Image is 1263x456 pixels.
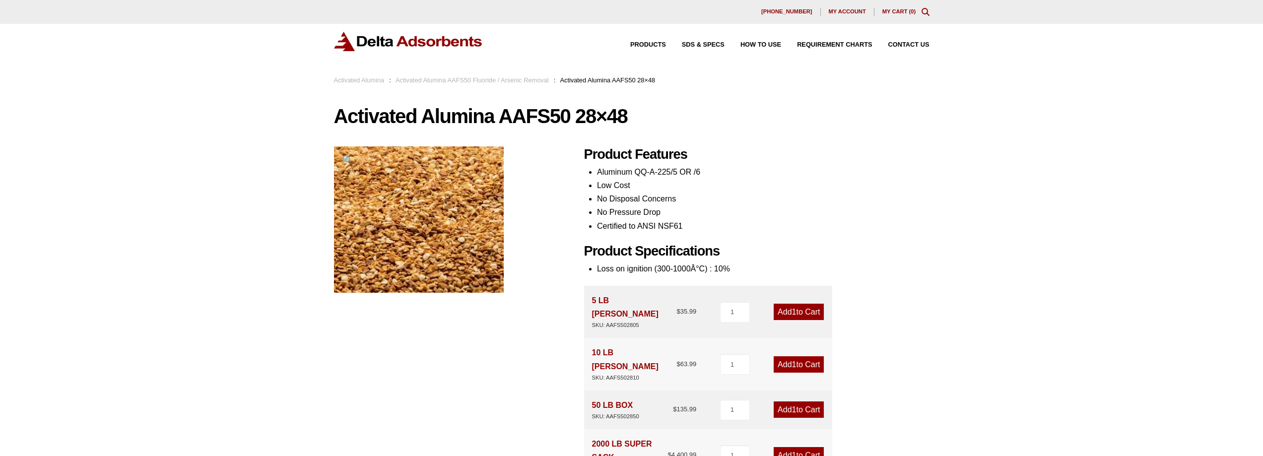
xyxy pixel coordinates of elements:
a: Contact Us [872,42,930,48]
a: SDS & SPECS [666,42,725,48]
div: Toggle Modal Content [922,8,930,16]
span: 1 [792,308,797,316]
div: SKU: AAFS502810 [592,373,677,383]
li: Low Cost [597,179,930,192]
img: Activated Alumina AAFS50 28x48 [334,146,504,293]
bdi: 135.99 [673,405,696,413]
bdi: 35.99 [676,308,696,315]
a: View full-screen image gallery [334,146,361,174]
div: 50 LB BOX [592,398,639,421]
span: 0 [911,8,914,14]
a: Add1to Cart [774,356,824,373]
span: $ [676,308,680,315]
div: SKU: AAFS502805 [592,321,677,330]
span: Products [630,42,666,48]
a: My Cart (0) [882,8,916,14]
span: 1 [792,405,797,414]
a: How to Use [725,42,781,48]
span: $ [676,360,680,368]
span: Contact Us [888,42,930,48]
span: Requirement Charts [797,42,872,48]
a: [PHONE_NUMBER] [753,8,821,16]
a: Products [614,42,666,48]
span: 🔍 [342,155,353,165]
span: How to Use [740,42,781,48]
span: [PHONE_NUMBER] [761,9,812,14]
span: SDS & SPECS [682,42,725,48]
span: $ [673,405,676,413]
a: Activated Alumina AAFS50 Fluoride / Arsenic Removal [396,76,549,84]
span: Activated Alumina AAFS50 28×48 [560,76,655,84]
h2: Product Features [584,146,930,163]
a: Activated Alumina [334,76,385,84]
li: Loss on ignition (300-1000Â°C) : 10% [597,262,930,275]
bdi: 63.99 [676,360,696,368]
span: : [554,76,556,84]
li: Certified to ANSI NSF61 [597,219,930,233]
a: Requirement Charts [781,42,872,48]
h1: Activated Alumina AAFS50 28×48 [334,106,930,127]
span: 1 [792,360,797,369]
a: Add1to Cart [774,304,824,320]
li: No Disposal Concerns [597,192,930,205]
li: Aluminum QQ-A-225/5 OR /6 [597,165,930,179]
h2: Product Specifications [584,243,930,260]
span: : [389,76,391,84]
span: My account [829,9,866,14]
img: Delta Adsorbents [334,32,483,51]
div: 5 LB [PERSON_NAME] [592,294,677,330]
a: Add1to Cart [774,401,824,418]
a: My account [821,8,874,16]
div: SKU: AAFS502850 [592,412,639,421]
li: No Pressure Drop [597,205,930,219]
div: 10 LB [PERSON_NAME] [592,346,677,382]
